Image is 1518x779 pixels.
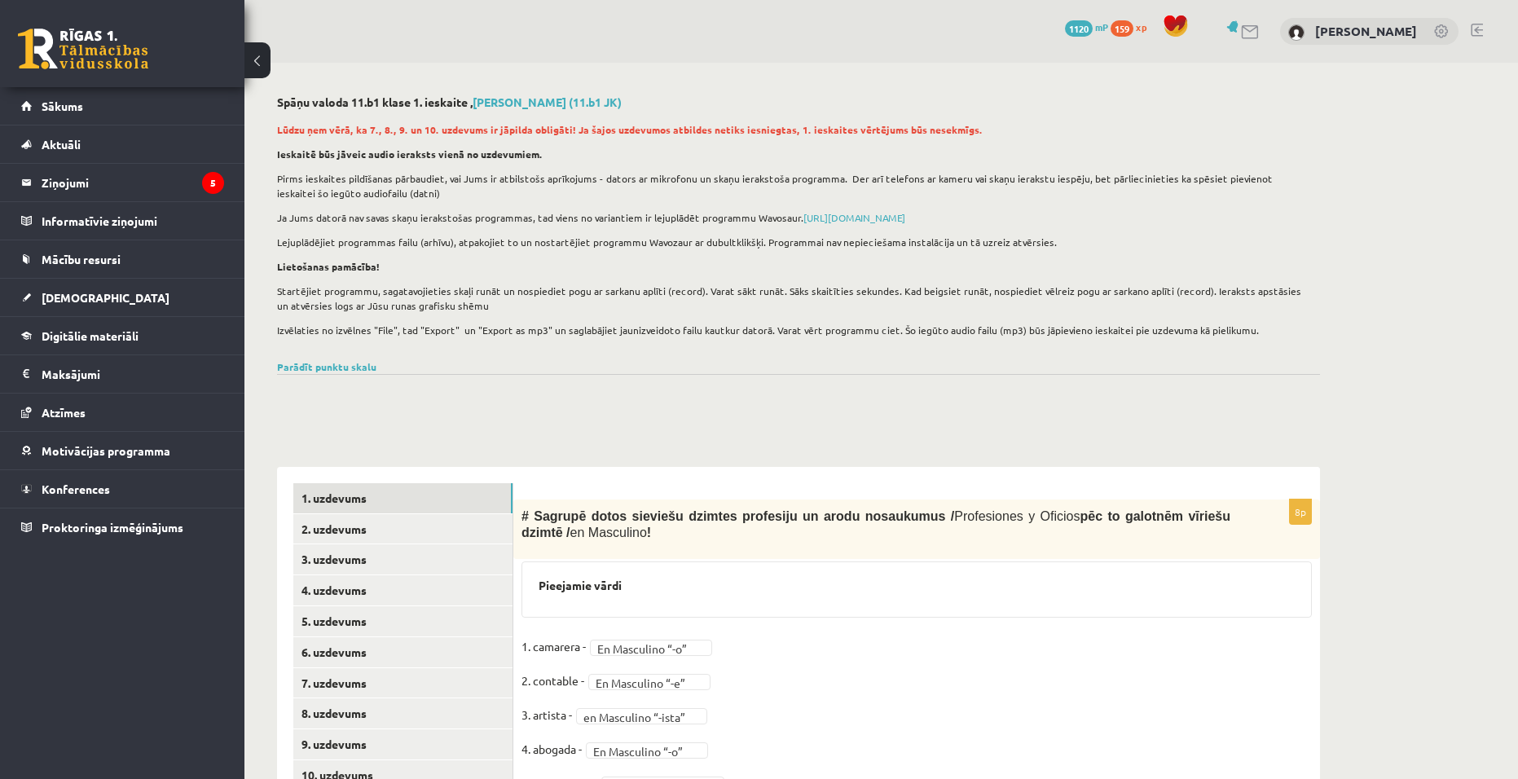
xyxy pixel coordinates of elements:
[42,164,224,201] legend: Ziņojumi
[596,675,689,691] span: En Masculino “-e”
[21,164,224,201] a: Ziņojumi5
[586,742,708,759] a: En Masculino “-o”
[1288,24,1305,41] img: Aleksis Āboliņš
[21,355,224,393] a: Maksājumi
[521,702,572,727] p: 3. artista -
[1065,20,1108,33] a: 1120 mP
[293,729,513,759] a: 9. uzdevums
[583,709,685,725] span: en Masculino “-ista”
[42,482,110,496] span: Konferences
[293,544,513,574] a: 3. uzdevums
[293,637,513,667] a: 6. uzdevums
[293,606,513,636] a: 5. uzdevums
[277,210,1312,225] p: Ja Jums datorā nav savas skaņu ierakstošas programmas, tad viens no variantiem ir lejuplādēt prog...
[21,87,224,125] a: Sākums
[521,634,586,658] p: 1. camarera -
[277,235,1312,249] p: Lejuplādējiet programmas failu (arhīvu), atpakojiet to un nostartējiet programmu Wavozaur ar dubu...
[42,99,83,113] span: Sākums
[277,323,1312,337] p: Izvēlaties no izvēlnes "File", tad "Export" un "Export as mp3" un saglabājiet jaunizveidoto failu...
[293,483,513,513] a: 1. uzdevums
[42,137,81,152] span: Aktuāli
[21,508,224,546] a: Proktoringa izmēģinājums
[1289,499,1312,525] p: 8p
[521,668,584,693] p: 2. contable -
[1315,23,1417,39] a: [PERSON_NAME]
[42,443,170,458] span: Motivācijas programma
[588,674,711,690] a: En Masculino “-e”
[1111,20,1133,37] span: 159
[570,526,647,539] span: en Masculino
[42,355,224,393] legend: Maksājumi
[277,360,376,373] a: Parādīt punktu skalu
[521,509,954,523] span: # Sagrupē dotos sieviešu dzimtes profesiju un arodu nosaukumus /
[1065,20,1093,37] span: 1120
[42,290,169,305] span: [DEMOGRAPHIC_DATA]
[21,432,224,469] a: Motivācijas programma
[803,211,905,224] a: [URL][DOMAIN_NAME]
[473,95,622,109] a: [PERSON_NAME] (11.b1 JK)
[42,405,86,420] span: Atzīmes
[293,575,513,605] a: 4. uzdevums
[590,640,712,656] a: En Masculino “-o”
[21,202,224,240] a: Informatīvie ziņojumi
[42,252,121,266] span: Mācību resursi
[21,317,224,354] a: Digitālie materiāli
[1095,20,1108,33] span: mP
[293,668,513,698] a: 7. uzdevums
[42,328,139,343] span: Digitālie materiāli
[647,526,651,539] span: !
[293,514,513,544] a: 2. uzdevums
[1136,20,1146,33] span: xp
[597,640,690,657] span: En Masculino “-o”
[277,171,1312,200] p: Pirms ieskaites pildīšanas pārbaudiet, vai Jums ir atbilstošs aprīkojums - dators ar mikrofonu un...
[21,279,224,316] a: [DEMOGRAPHIC_DATA]
[521,737,582,761] p: 4. abogada -
[576,708,707,724] a: en Masculino “-ista”
[277,95,1320,109] h2: Spāņu valoda 11.b1 klase 1. ieskaite ,
[18,29,148,69] a: Rīgas 1. Tālmācības vidusskola
[593,743,686,759] span: En Masculino “-o”
[277,260,380,273] strong: Lietošanas pamācība!
[954,509,1080,523] span: Profesiones y Oficios
[293,698,513,728] a: 8. uzdevums
[202,172,224,194] i: 5
[21,394,224,431] a: Atzīmes
[21,470,224,508] a: Konferences
[277,123,983,136] strong: Lūdzu ņem vērā, ka 7., 8., 9. un 10. uzdevums ir jāpilda obligāti! Ja šajos uzdevumos atbildes ne...
[1111,20,1155,33] a: 159 xp
[42,202,224,240] legend: Informatīvie ziņojumi
[42,520,183,535] span: Proktoringa izmēģinājums
[539,579,1295,592] h3: Pieejamie vārdi
[277,284,1312,313] p: Startējiet programmu, sagatavojieties skaļi runāt un nospiediet pogu ar sarkanu aplīti (record). ...
[21,240,224,278] a: Mācību resursi
[21,125,224,163] a: Aktuāli
[277,147,543,161] strong: Ieskaitē būs jāveic audio ieraksts vienā no uzdevumiem.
